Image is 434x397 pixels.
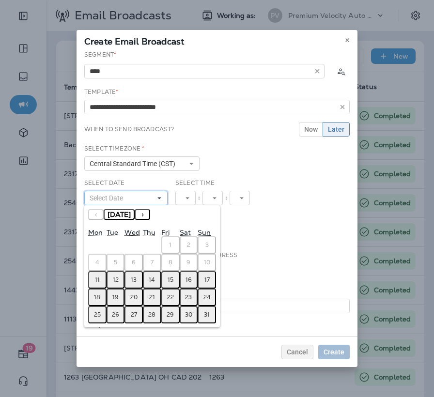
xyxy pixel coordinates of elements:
[124,289,143,306] button: August 20, 2025
[185,293,192,301] abbr: August 23, 2025
[281,345,313,359] button: Cancel
[205,241,209,249] abbr: August 3, 2025
[198,289,216,306] button: August 24, 2025
[88,289,107,306] button: August 18, 2025
[114,259,117,266] abbr: August 5, 2025
[299,122,323,137] button: Now
[107,254,125,271] button: August 5, 2025
[132,259,136,266] abbr: August 6, 2025
[324,349,344,355] span: Create
[198,254,216,271] button: August 10, 2025
[88,306,107,323] button: August 25, 2025
[88,228,103,237] abbr: Monday
[107,228,118,237] abbr: Tuesday
[161,254,180,271] button: August 8, 2025
[107,289,125,306] button: August 19, 2025
[204,259,210,266] abbr: August 10, 2025
[198,236,216,254] button: August 3, 2025
[108,210,131,219] span: [DATE]
[187,241,190,249] abbr: August 2, 2025
[84,156,200,171] button: Central Standard Time (CST)
[180,289,198,306] button: August 23, 2025
[143,254,161,271] button: August 7, 2025
[84,125,174,133] label: When to send broadcast?
[84,179,125,187] label: Select Date
[198,306,216,323] button: August 31, 2025
[135,209,150,220] button: ›
[143,271,161,289] button: August 14, 2025
[131,311,137,319] abbr: August 27, 2025
[180,271,198,289] button: August 16, 2025
[180,236,198,254] button: August 2, 2025
[185,311,192,319] abbr: August 30, 2025
[113,276,119,284] abbr: August 12, 2025
[186,276,192,284] abbr: August 16, 2025
[198,271,216,289] button: August 17, 2025
[151,259,154,266] abbr: August 7, 2025
[124,228,139,237] abbr: Wednesday
[130,293,138,301] abbr: August 20, 2025
[94,311,101,319] abbr: August 25, 2025
[204,276,210,284] abbr: August 17, 2025
[148,311,155,319] abbr: August 28, 2025
[84,191,168,205] button: Select Date
[168,276,173,284] abbr: August 15, 2025
[167,293,174,301] abbr: August 22, 2025
[318,345,350,359] button: Create
[328,126,344,133] span: Later
[186,259,190,266] abbr: August 9, 2025
[323,122,350,137] button: Later
[203,293,211,301] abbr: August 24, 2025
[223,191,230,205] div: :
[84,145,144,153] label: Select Timezone
[107,271,125,289] button: August 12, 2025
[161,289,180,306] button: August 22, 2025
[104,209,135,220] button: [DATE]
[90,194,127,202] span: Select Date
[124,271,143,289] button: August 13, 2025
[77,30,357,50] div: Create Email Broadcast
[169,259,172,266] abbr: August 8, 2025
[112,311,119,319] abbr: August 26, 2025
[287,349,308,355] span: Cancel
[107,306,125,323] button: August 26, 2025
[180,254,198,271] button: August 9, 2025
[175,179,215,187] label: Select Time
[169,241,171,249] abbr: August 1, 2025
[112,293,119,301] abbr: August 19, 2025
[94,293,100,301] abbr: August 18, 2025
[167,311,174,319] abbr: August 29, 2025
[131,276,137,284] abbr: August 13, 2025
[180,306,198,323] button: August 30, 2025
[143,306,161,323] button: August 28, 2025
[161,271,180,289] button: August 15, 2025
[149,276,155,284] abbr: August 14, 2025
[161,236,180,254] button: August 1, 2025
[95,259,99,266] abbr: August 4, 2025
[161,306,180,323] button: August 29, 2025
[84,51,116,59] label: Segment
[88,254,107,271] button: August 4, 2025
[88,209,104,220] button: ‹
[198,228,211,237] abbr: Sunday
[95,276,100,284] abbr: August 11, 2025
[84,88,118,96] label: Template
[143,228,155,237] abbr: Thursday
[161,228,170,237] abbr: Friday
[90,160,179,168] span: Central Standard Time (CST)
[204,311,210,319] abbr: August 31, 2025
[332,62,350,80] button: Calculate the estimated number of emails to be sent based on selected segment. (This could take a...
[304,126,318,133] span: Now
[143,289,161,306] button: August 21, 2025
[124,306,143,323] button: August 27, 2025
[149,293,155,301] abbr: August 21, 2025
[88,271,107,289] button: August 11, 2025
[124,254,143,271] button: August 6, 2025
[180,228,191,237] abbr: Saturday
[196,191,202,205] div: :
